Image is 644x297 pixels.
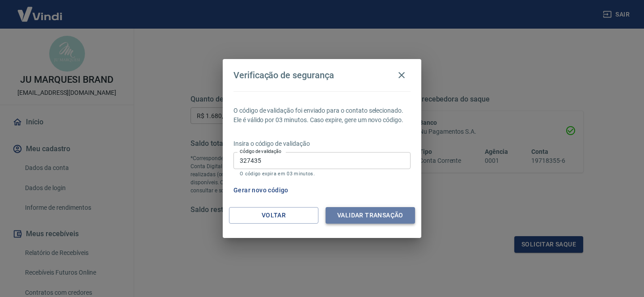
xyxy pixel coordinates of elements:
button: Validar transação [326,207,415,224]
label: Código de validação [240,148,281,155]
h4: Verificação de segurança [233,70,334,81]
button: Gerar novo código [230,182,292,199]
p: Insira o código de validação [233,139,411,148]
p: O código de validação foi enviado para o contato selecionado. Ele é válido por 03 minutos. Caso e... [233,106,411,125]
p: O código expira em 03 minutos. [240,171,404,177]
button: Voltar [229,207,318,224]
